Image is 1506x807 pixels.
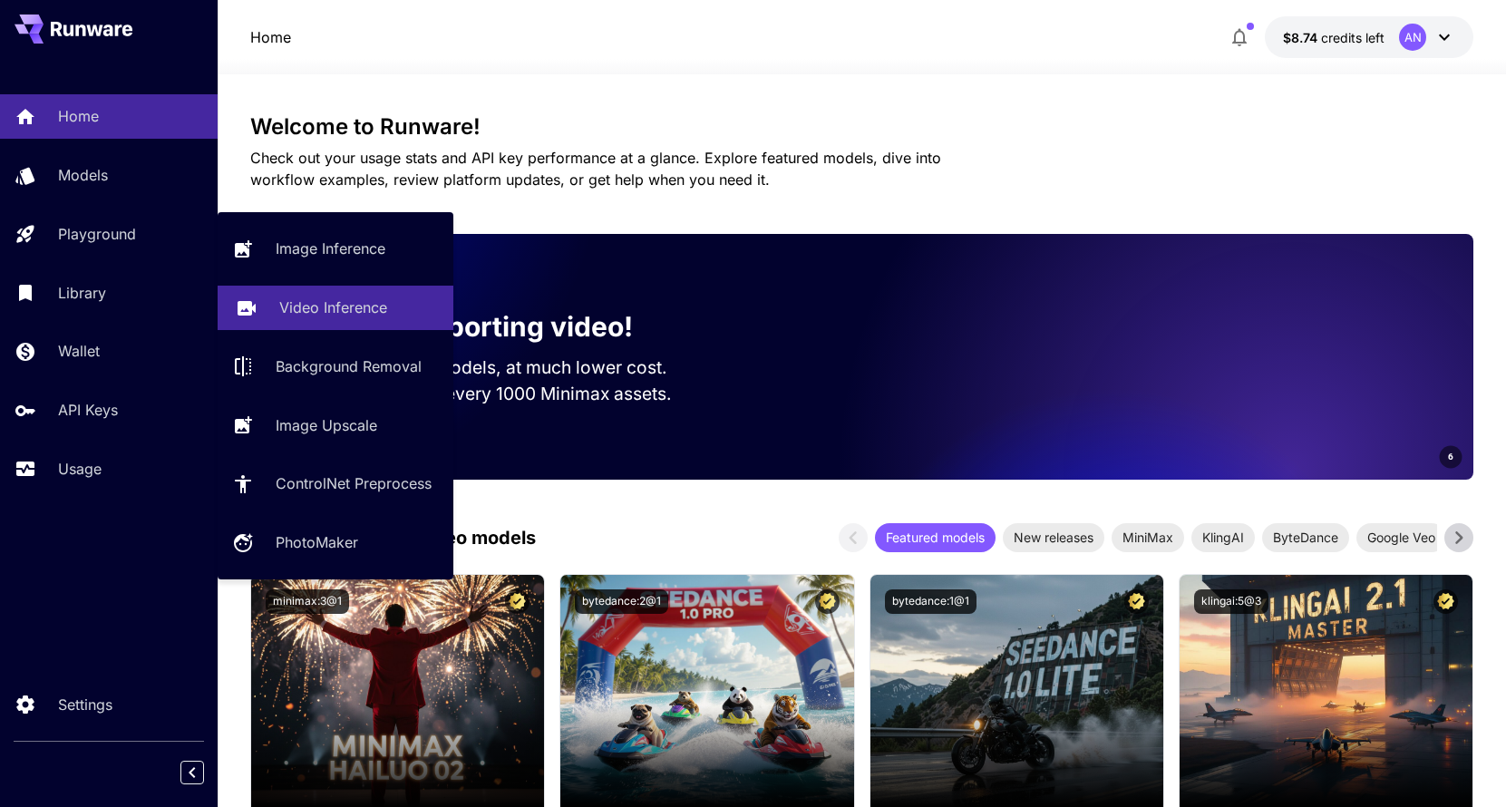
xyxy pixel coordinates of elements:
[1321,30,1385,45] span: credits left
[1283,28,1385,47] div: $8.73577
[218,403,453,447] a: Image Upscale
[1399,24,1426,51] div: AN
[180,761,204,784] button: Collapse sidebar
[251,575,544,807] img: alt
[276,355,422,377] p: Background Removal
[194,756,218,789] div: Collapse sidebar
[279,381,702,407] p: Save up to $350 for every 1000 Minimax assets.
[1180,575,1472,807] img: alt
[279,297,387,318] p: Video Inference
[330,306,633,347] p: Now supporting video!
[815,589,840,614] button: Certified Model – Vetted for best performance and includes a commercial license.
[218,286,453,330] a: Video Inference
[276,472,432,494] p: ControlNet Preprocess
[1433,589,1458,614] button: Certified Model – Vetted for best performance and includes a commercial license.
[575,589,668,614] button: bytedance:2@1
[1356,528,1446,547] span: Google Veo
[218,227,453,271] a: Image Inference
[1265,16,1473,58] button: $8.73577
[1191,528,1255,547] span: KlingAI
[218,462,453,506] a: ControlNet Preprocess
[58,458,102,480] p: Usage
[250,114,1474,140] h3: Welcome to Runware!
[276,531,358,553] p: PhotoMaker
[276,414,377,436] p: Image Upscale
[218,520,453,565] a: PhotoMaker
[1283,30,1321,45] span: $8.74
[276,238,385,259] p: Image Inference
[1112,528,1184,547] span: MiniMax
[58,399,118,421] p: API Keys
[58,282,106,304] p: Library
[1448,450,1453,463] span: 6
[58,164,108,186] p: Models
[1003,528,1104,547] span: New releases
[1194,589,1268,614] button: klingai:5@3
[250,26,291,48] nav: breadcrumb
[885,589,976,614] button: bytedance:1@1
[1124,589,1149,614] button: Certified Model – Vetted for best performance and includes a commercial license.
[58,340,100,362] p: Wallet
[870,575,1163,807] img: alt
[58,105,99,127] p: Home
[58,223,136,245] p: Playground
[560,575,853,807] img: alt
[250,149,941,189] span: Check out your usage stats and API key performance at a glance. Explore featured models, dive int...
[505,589,530,614] button: Certified Model – Vetted for best performance and includes a commercial license.
[58,694,112,715] p: Settings
[279,355,702,381] p: Run the best video models, at much lower cost.
[875,528,996,547] span: Featured models
[266,589,349,614] button: minimax:3@1
[218,345,453,389] a: Background Removal
[1262,528,1349,547] span: ByteDance
[250,26,291,48] p: Home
